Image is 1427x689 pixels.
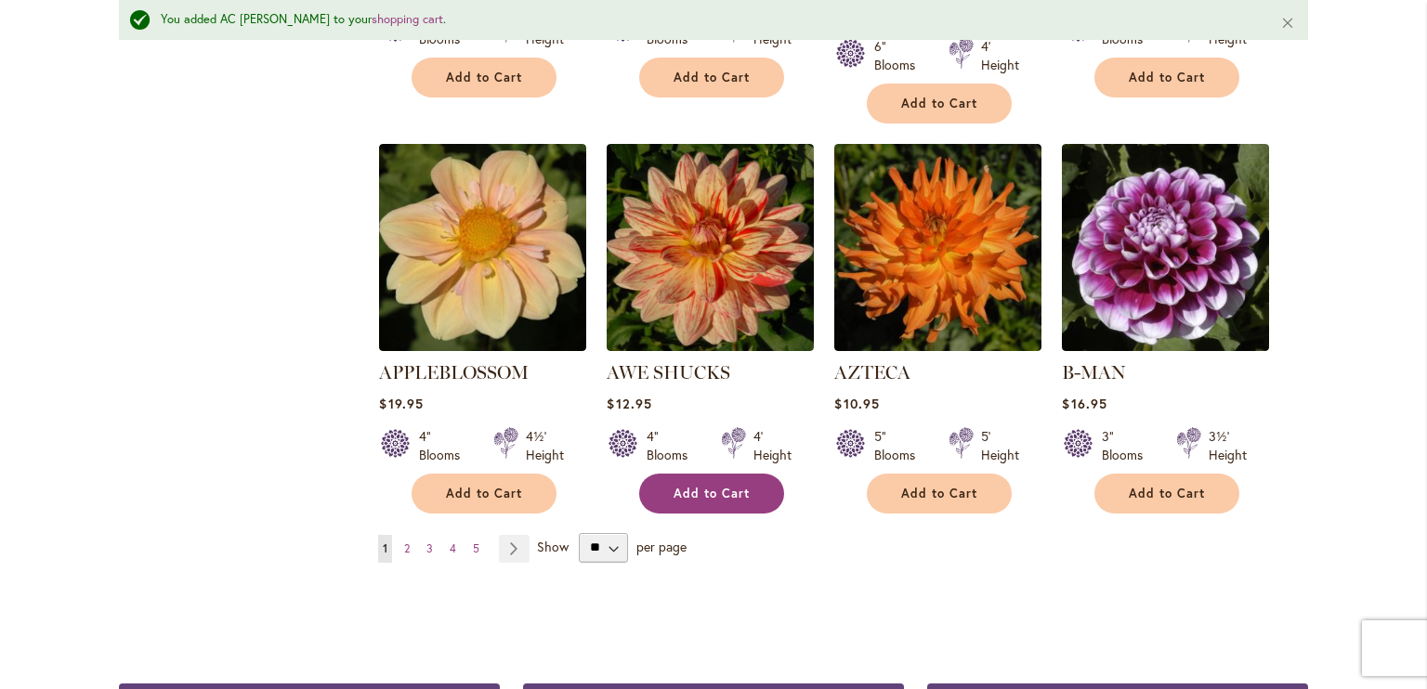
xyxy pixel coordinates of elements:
[468,535,484,563] a: 5
[379,337,586,355] a: APPLEBLOSSOM
[1094,58,1239,97] button: Add to Cart
[636,537,687,554] span: per page
[607,337,814,355] a: AWE SHUCKS
[753,427,792,464] div: 4' Height
[674,70,750,85] span: Add to Cart
[399,535,414,563] a: 2
[445,535,461,563] a: 4
[607,144,814,351] img: AWE SHUCKS
[537,537,569,554] span: Show
[379,395,423,412] span: $19.95
[834,395,879,412] span: $10.95
[867,474,1012,513] button: Add to Cart
[412,474,556,513] button: Add to Cart
[874,427,926,464] div: 5" Blooms
[1062,395,1106,412] span: $16.95
[446,70,522,85] span: Add to Cart
[834,361,910,383] a: AZTECA
[450,541,456,555] span: 4
[422,535,438,563] a: 3
[639,58,784,97] button: Add to Cart
[379,361,529,383] a: APPLEBLOSSOM
[404,541,410,555] span: 2
[379,144,586,351] img: APPLEBLOSSOM
[1209,427,1247,464] div: 3½' Height
[14,623,66,675] iframe: Launch Accessibility Center
[1129,70,1205,85] span: Add to Cart
[981,427,1019,464] div: 5' Height
[1129,486,1205,501] span: Add to Cart
[867,84,1012,123] button: Add to Cart
[446,486,522,501] span: Add to Cart
[607,361,730,383] a: AWE SHUCKS
[674,486,750,501] span: Add to Cart
[874,37,926,74] div: 6" Blooms
[639,474,784,513] button: Add to Cart
[383,541,387,555] span: 1
[834,337,1041,355] a: AZTECA
[1094,474,1239,513] button: Add to Cart
[1062,361,1126,383] a: B-MAN
[901,96,977,111] span: Add to Cart
[419,427,471,464] div: 4" Blooms
[834,144,1041,351] img: AZTECA
[161,11,1252,29] div: You added AC [PERSON_NAME] to your .
[647,427,699,464] div: 4" Blooms
[426,541,433,555] span: 3
[981,37,1019,74] div: 4' Height
[1062,337,1269,355] a: B-MAN
[901,486,977,501] span: Add to Cart
[607,395,651,412] span: $12.95
[473,541,479,555] span: 5
[1102,427,1154,464] div: 3" Blooms
[526,427,564,464] div: 4½' Height
[372,11,443,27] a: shopping cart
[1062,144,1269,351] img: B-MAN
[412,58,556,97] button: Add to Cart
